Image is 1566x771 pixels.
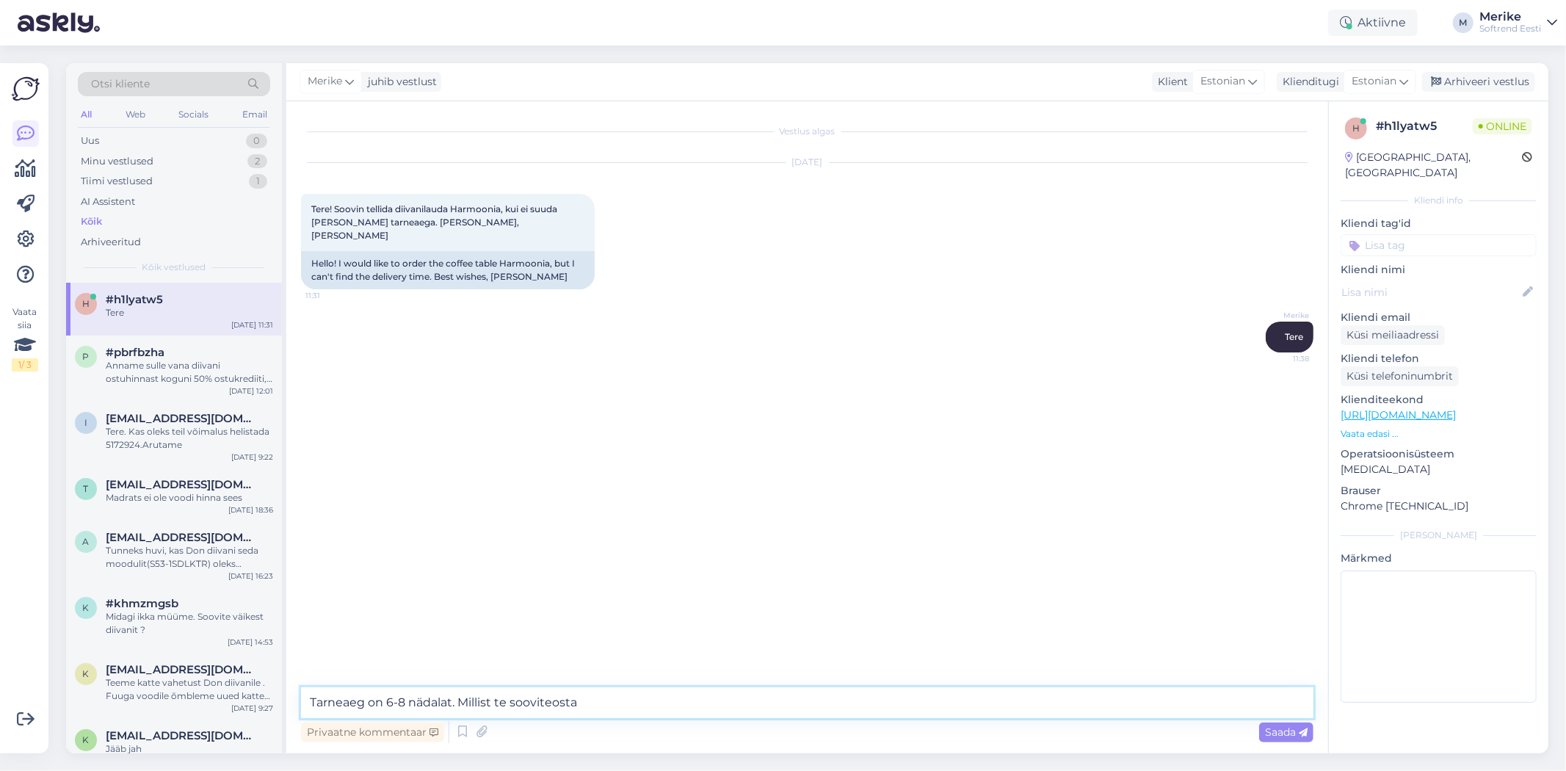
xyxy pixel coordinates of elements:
[1341,284,1520,300] input: Lisa nimi
[12,358,38,372] div: 1 / 3
[229,385,273,397] div: [DATE] 12:01
[1285,331,1303,342] span: Tere
[83,351,90,362] span: p
[106,359,273,385] div: Anname sulle vana diivani ostuhinnast koguni 50% ostukrediiti, [PERSON_NAME] kasutada uue Softren...
[1328,10,1418,36] div: Aktiivne
[1341,499,1537,514] p: Chrome [TECHNICAL_ID]
[91,76,150,92] span: Otsi kliente
[1341,427,1537,441] p: Vaata edasi ...
[106,531,258,544] span: airaalunurm@gmail.com
[231,703,273,714] div: [DATE] 9:27
[239,105,270,124] div: Email
[82,298,90,309] span: h
[246,134,267,148] div: 0
[228,637,273,648] div: [DATE] 14:53
[1341,483,1537,499] p: Brauser
[301,156,1313,169] div: [DATE]
[301,723,444,742] div: Privaatne kommentaar
[1479,23,1541,35] div: Softrend Eesti
[106,491,273,504] div: Madrats ei ole voodi hinna sees
[1479,11,1557,35] a: MerikeSoftrend Eesti
[1341,216,1537,231] p: Kliendi tag'id
[1341,408,1456,421] a: [URL][DOMAIN_NAME]
[81,235,141,250] div: Arhiveeritud
[106,663,258,676] span: kadribusch@gmail.com
[249,174,267,189] div: 1
[106,544,273,571] div: Tunneks huvi, kas Don diivani seda moodulit(S53-1SDLKTR) oleks võimalik tellida ka natuke, st 40-...
[1345,150,1522,181] div: [GEOGRAPHIC_DATA], [GEOGRAPHIC_DATA]
[231,319,273,330] div: [DATE] 11:31
[1341,325,1445,345] div: Küsi meiliaadressi
[1352,73,1396,90] span: Estonian
[301,251,595,289] div: Hello! I would like to order the coffee table Harmoonia, but I can't find the delivery time. Best...
[362,74,437,90] div: juhib vestlust
[308,73,342,90] span: Merike
[83,602,90,613] span: k
[83,734,90,745] span: k
[1277,74,1339,90] div: Klienditugi
[1265,725,1308,739] span: Saada
[1376,117,1473,135] div: # h1lyatw5
[106,610,273,637] div: Midagi ikka müüme. Soovite väikest diivanit ?
[1341,446,1537,462] p: Operatsioonisüsteem
[81,134,99,148] div: Uus
[106,306,273,319] div: Tere
[12,305,38,372] div: Vaata siia
[83,668,90,679] span: k
[106,729,258,742] span: krissu392@hotmail.com
[106,412,258,425] span: iuliia.liubchenko@pg.edu.ee
[1341,310,1537,325] p: Kliendi email
[123,105,148,124] div: Web
[81,195,135,209] div: AI Assistent
[1341,366,1459,386] div: Küsi telefoninumbrit
[1422,72,1535,92] div: Arhiveeri vestlus
[1352,123,1360,134] span: h
[12,75,40,103] img: Askly Logo
[1341,529,1537,542] div: [PERSON_NAME]
[1254,353,1309,364] span: 11:38
[81,174,153,189] div: Tiimi vestlused
[301,125,1313,138] div: Vestlus algas
[1341,462,1537,477] p: [MEDICAL_DATA]
[305,290,360,301] span: 11:31
[231,452,273,463] div: [DATE] 9:22
[1254,310,1309,321] span: Merike
[84,483,89,494] span: t
[228,504,273,515] div: [DATE] 18:36
[1453,12,1473,33] div: M
[228,571,273,582] div: [DATE] 16:23
[1341,194,1537,207] div: Kliendi info
[1479,11,1541,23] div: Merike
[247,154,267,169] div: 2
[1341,392,1537,408] p: Klienditeekond
[83,536,90,547] span: a
[175,105,211,124] div: Socials
[1341,551,1537,566] p: Märkmed
[311,203,559,241] span: Tere! Soovin tellida diivanilauda Harmoonia, kui ei suuda [PERSON_NAME] tarneaega. [PERSON_NAME],...
[81,214,102,229] div: Kõik
[1473,118,1532,134] span: Online
[106,597,178,610] span: #khmzmgsb
[84,417,87,428] span: i
[1341,234,1537,256] input: Lisa tag
[81,154,153,169] div: Minu vestlused
[301,687,1313,718] textarea: Tarneaeg on 6-8 nädalat. Millist te sooviteosta
[106,425,273,452] div: Tere. Kas oleks teil võimalus helistada 5172924.Arutame
[106,478,258,491] span: tiina.uuetoa@gmail.com
[1152,74,1188,90] div: Klient
[106,293,163,306] span: #h1lyatw5
[1341,262,1537,278] p: Kliendi nimi
[142,261,206,274] span: Kõik vestlused
[106,742,273,756] div: Jääb jah
[78,105,95,124] div: All
[106,676,273,703] div: Teeme katte vahetust Don diivanile . Fuuga voodile õmbleme uued katted. Peaksite salongi tulema j...
[1341,351,1537,366] p: Kliendi telefon
[106,346,164,359] span: #pbrfbzha
[1200,73,1245,90] span: Estonian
